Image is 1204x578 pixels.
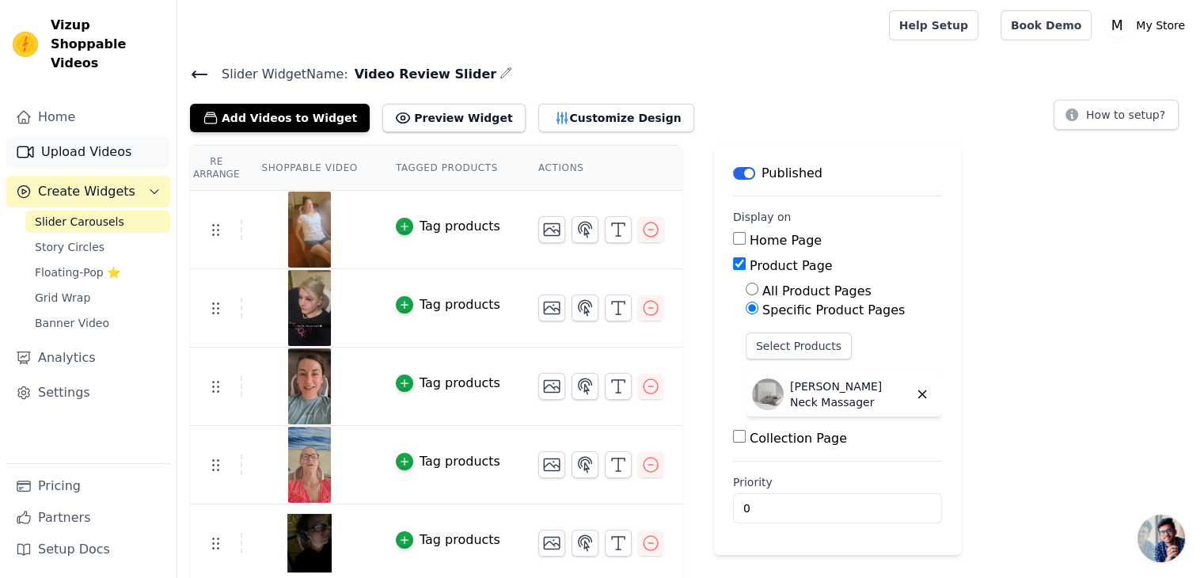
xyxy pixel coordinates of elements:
button: Change Thumbnail [538,451,565,478]
img: vizup-images-f7a1.png [287,270,332,346]
a: Pricing [6,470,170,502]
button: Preview Widget [382,104,525,132]
button: Tag products [396,452,500,471]
button: Tag products [396,530,500,549]
a: Banner Video [25,312,170,334]
a: Grid Wrap [25,287,170,309]
a: Settings [6,377,170,409]
button: How to setup? [1054,100,1179,130]
img: Vizup [13,32,38,57]
a: Home [6,101,170,133]
div: Tag products [420,295,500,314]
span: Grid Wrap [35,290,90,306]
label: Collection Page [750,431,847,446]
div: Tag products [420,452,500,471]
button: Create Widgets [6,176,170,207]
p: Published [762,164,822,183]
div: Tag products [420,374,500,393]
a: Book Demo [1001,10,1092,40]
button: Change Thumbnail [538,530,565,557]
button: Select Products [746,333,852,359]
span: Slider Widget Name: [209,65,348,84]
button: Change Thumbnail [538,216,565,243]
span: Floating-Pop ⭐ [35,264,120,280]
th: Re Arrange [190,146,242,191]
div: Edit Name [499,63,512,85]
a: Partners [6,502,170,534]
img: vizup-images-2442.png [287,427,332,503]
button: Change Thumbnail [538,373,565,400]
button: Customize Design [538,104,694,132]
button: Add Videos to Widget [190,104,370,132]
button: Change Thumbnail [538,295,565,321]
text: M [1111,17,1123,33]
a: Slider Carousels [25,211,170,233]
button: Tag products [396,295,500,314]
div: Tag products [420,217,500,236]
a: How to setup? [1054,111,1179,126]
span: Banner Video [35,315,109,331]
div: Tag products [420,530,500,549]
button: Tag products [396,217,500,236]
span: Create Widgets [38,182,135,201]
span: Slider Carousels [35,214,124,230]
label: All Product Pages [762,283,872,299]
th: Shoppable Video [242,146,376,191]
span: Story Circles [35,239,104,255]
a: Analytics [6,342,170,374]
legend: Display on [733,209,792,225]
img: Noémia Neck Massager [752,378,784,410]
th: Tagged Products [377,146,519,191]
label: Home Page [750,233,822,248]
img: vizup-images-8b22.png [287,348,332,424]
a: Open chat [1138,515,1185,562]
label: Priority [733,474,942,490]
a: Setup Docs [6,534,170,565]
a: Help Setup [889,10,978,40]
a: Story Circles [25,236,170,258]
label: Product Page [750,258,833,273]
p: [PERSON_NAME] Neck Massager [790,378,909,410]
a: Floating-Pop ⭐ [25,261,170,283]
button: Delete widget [909,381,936,408]
span: Video Review Slider [348,65,496,84]
span: Vizup Shoppable Videos [51,16,164,73]
a: Upload Videos [6,136,170,168]
img: vizup-images-28d6.png [287,192,332,268]
button: M My Store [1104,11,1191,40]
p: My Store [1130,11,1191,40]
button: Tag products [396,374,500,393]
label: Specific Product Pages [762,302,905,318]
th: Actions [519,146,682,191]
